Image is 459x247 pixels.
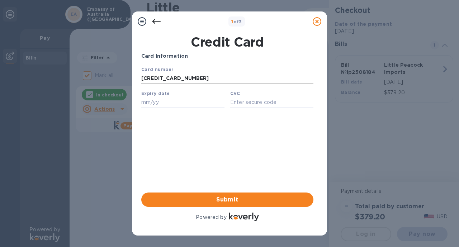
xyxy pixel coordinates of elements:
[141,53,188,59] b: Card Information
[138,34,316,49] h1: Credit Card
[141,193,313,207] button: Submit
[196,214,226,221] p: Powered by
[231,19,242,24] b: of 3
[229,213,259,221] img: Logo
[141,66,313,109] iframe: Your browser does not support iframes
[231,19,233,24] span: 1
[147,195,308,204] span: Submit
